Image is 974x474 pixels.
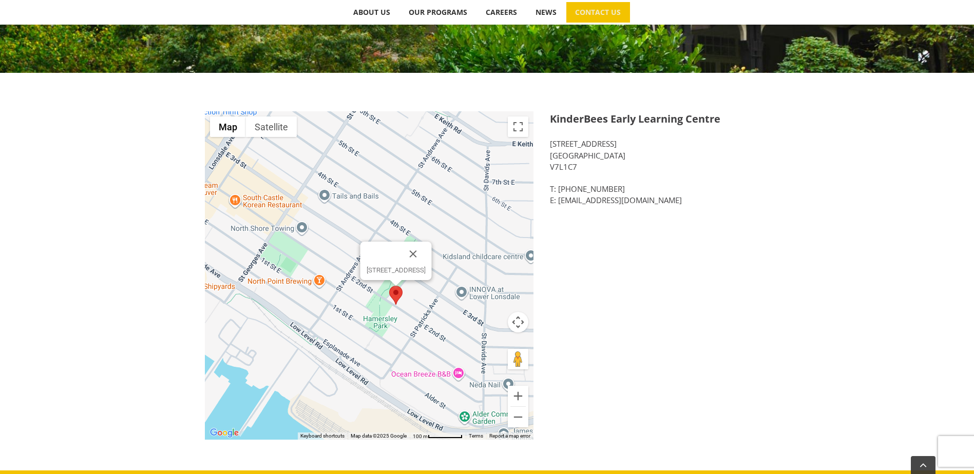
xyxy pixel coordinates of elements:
[210,116,246,137] button: Show street map
[489,433,530,439] a: Report a map error
[400,2,476,23] a: OUR PROGRAMS
[351,433,407,439] span: Map data ©2025 Google
[550,184,625,194] a: T: [PHONE_NUMBER]
[353,9,390,16] span: ABOUT US
[207,426,241,440] img: Google
[366,266,425,274] div: [STREET_ADDRESS]
[486,9,517,16] span: CAREERS
[566,2,630,23] a: CONTACT US
[527,2,566,23] a: NEWS
[477,2,526,23] a: CAREERS
[508,386,528,406] button: Zoom in
[550,138,770,173] p: [STREET_ADDRESS] [GEOGRAPHIC_DATA] V7L1C7
[410,432,466,440] button: Map Scale: 100 m per 64 pixels
[345,2,399,23] a: ABOUT US
[469,433,483,439] a: Terms
[508,312,528,332] button: Map camera controls
[550,195,682,205] a: E: [EMAIL_ADDRESS][DOMAIN_NAME]
[409,9,467,16] span: OUR PROGRAMS
[575,9,621,16] span: CONTACT US
[508,407,528,427] button: Zoom out
[550,112,720,126] strong: KinderBees Early Learning Centre
[300,432,345,440] button: Keyboard shortcuts
[246,116,297,137] button: Show satellite imagery
[400,242,425,266] button: Close
[207,426,241,440] a: Open this area in Google Maps (opens a new window)
[536,9,557,16] span: NEWS
[413,433,428,439] span: 100 m
[508,349,528,369] button: Drag Pegman onto the map to open Street View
